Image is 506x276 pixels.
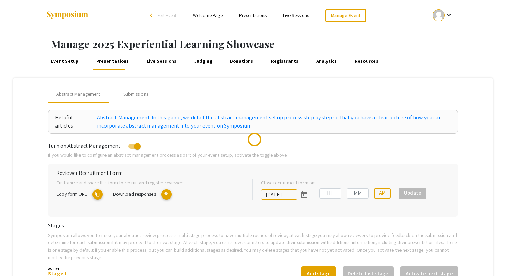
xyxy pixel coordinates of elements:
[51,38,506,50] h1: Manage 2025 Experiential Learning Showcase
[113,191,156,197] span: Download responses
[123,91,148,98] div: Submissions
[193,12,222,19] a: Welcome Page
[341,189,347,197] div: :
[92,189,103,200] mat-icon: copy URL
[46,11,89,20] img: Symposium by ForagerOne
[56,191,87,197] span: Copy form URL
[55,113,90,130] div: Helpful articles
[56,91,100,98] span: Abstract Management
[315,53,338,70] a: Analytics
[50,53,80,70] a: Event Setup
[270,53,299,70] a: Registrants
[56,170,449,176] h6: Reviewer Recruitment Form
[161,189,172,200] mat-icon: Export responses
[193,53,213,70] a: Judging
[95,53,130,70] a: Presentations
[48,142,120,149] span: Turn on Abstract Management
[425,8,460,23] button: Expand account dropdown
[239,12,267,19] a: Presentations
[48,151,458,159] p: If you would like to configure an abstract management process as part of your event setup, activa...
[48,222,458,229] h6: Stages
[374,188,391,199] button: AM
[445,11,453,19] mat-icon: Expand account dropdown
[399,188,426,199] button: Update
[48,231,458,261] p: Symposium allows you to make your abstract review process a multi-stage process to have multiple ...
[283,12,309,19] a: Live Sessions
[261,179,316,187] label: Close recruitment form on:
[297,188,311,202] button: Open calendar
[145,53,178,70] a: Live Sessions
[150,13,154,17] div: arrow_back_ios
[347,188,369,199] input: Minutes
[56,179,242,187] p: Customize and share this form to recruit and register reviewers:
[353,53,379,70] a: Resources
[229,53,255,70] a: Donations
[97,113,451,130] a: Abstract Management: In this guide, we detail the abstract management set up process step by step...
[319,188,341,199] input: Hours
[325,9,366,22] a: Manage Event
[158,12,176,19] span: Exit Event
